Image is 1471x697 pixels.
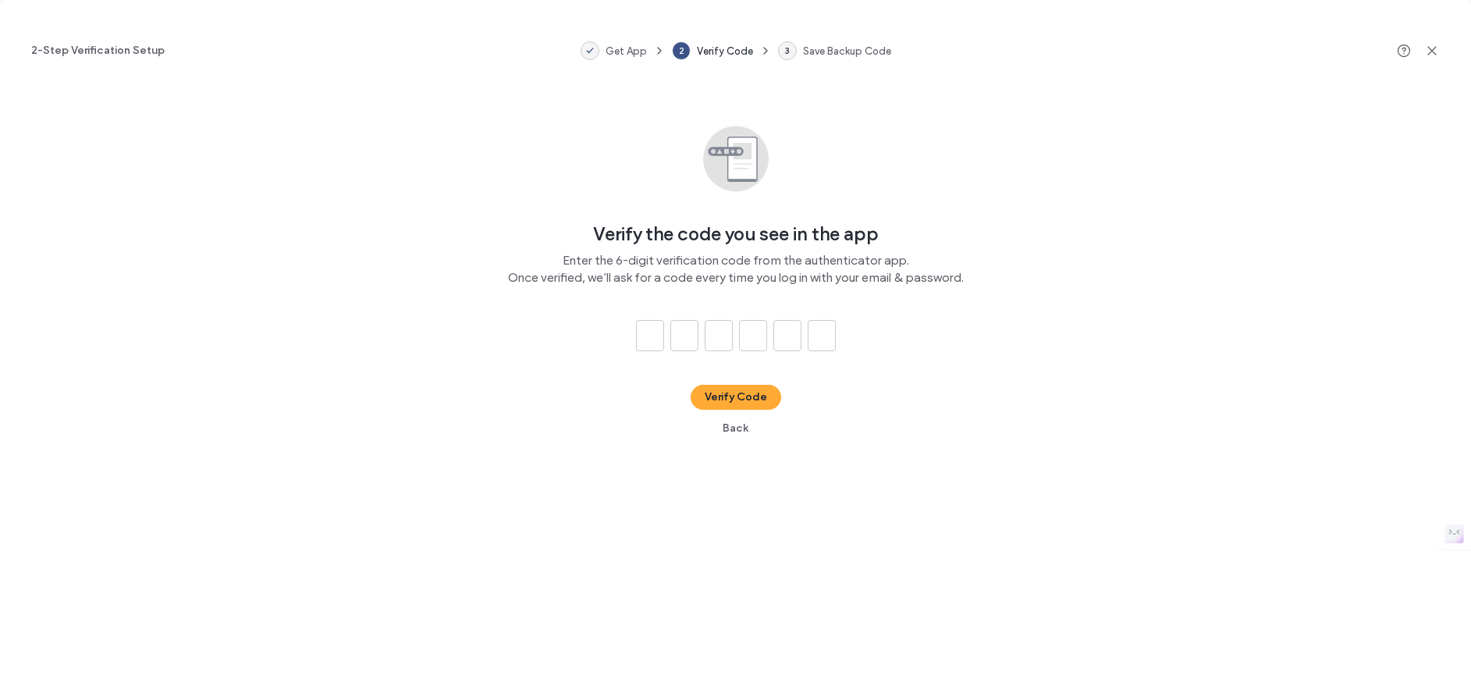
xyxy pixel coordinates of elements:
[701,416,771,441] button: Back
[672,41,691,60] div: 2
[593,222,879,246] span: Verify the code you see in the app
[691,385,781,410] button: Verify Code
[36,11,68,25] span: Help
[508,252,964,286] span: Enter the 6-digit verification code from the authenticator app. Once verified, we’ll ask for a co...
[606,45,647,57] span: Get App
[697,45,753,57] span: Verify Code
[31,43,165,59] span: 2-Step Verification Setup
